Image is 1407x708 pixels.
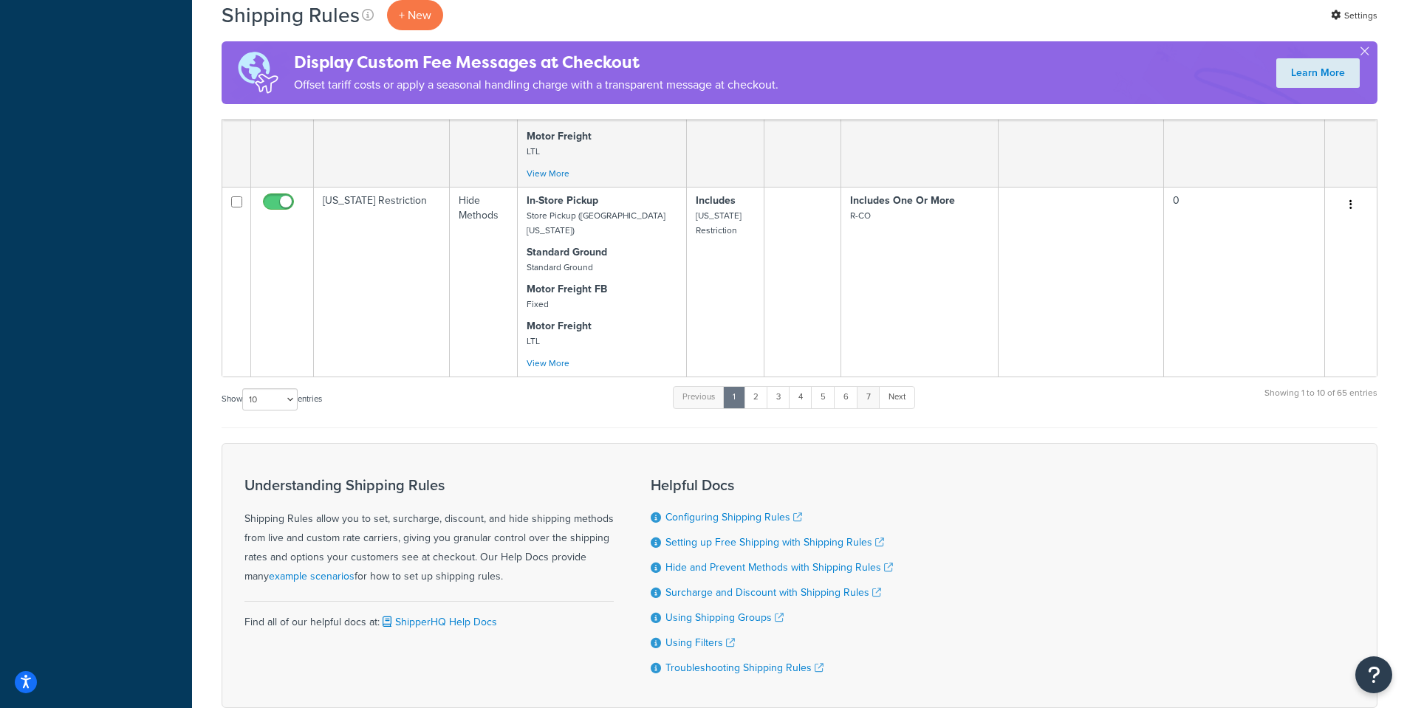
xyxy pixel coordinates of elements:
[380,614,497,630] a: ShipperHQ Help Docs
[1164,187,1325,377] td: 0
[665,610,784,625] a: Using Shipping Groups
[673,386,725,408] a: Previous
[811,386,835,408] a: 5
[294,75,778,95] p: Offset tariff costs or apply a seasonal handling charge with a transparent message at checkout.
[651,477,893,493] h3: Helpful Docs
[665,660,824,676] a: Troubleshooting Shipping Rules
[269,568,355,584] a: example scenarios
[294,50,778,75] h4: Display Custom Fee Messages at Checkout
[696,193,736,208] strong: Includes
[857,386,880,408] a: 7
[527,298,549,311] small: Fixed
[665,585,881,600] a: Surcharge and Discount with Shipping Rules
[242,388,298,410] select: Showentries
[222,41,294,104] img: duties-banner-06bc72dcb5fe05cb3f9472aba00be2ae8eb53ab6f0d8bb03d382ba314ac3c341.png
[879,386,915,408] a: Next
[222,388,322,410] label: Show entries
[1276,58,1360,88] a: Learn More
[789,386,812,408] a: 4
[1355,656,1392,693] button: Open Resource Center
[767,386,790,408] a: 3
[723,386,745,408] a: 1
[527,193,598,208] strong: In-Store Pickup
[850,193,955,208] strong: Includes One Or More
[527,357,569,370] a: View More
[696,209,742,237] small: [US_STATE] Restriction
[665,535,884,550] a: Setting up Free Shipping with Shipping Rules
[527,281,607,297] strong: Motor Freight FB
[744,386,768,408] a: 2
[665,635,735,650] a: Using Filters
[527,318,592,334] strong: Motor Freight
[450,187,518,377] td: Hide Methods
[834,386,858,408] a: 6
[244,477,614,493] h3: Understanding Shipping Rules
[1331,5,1377,26] a: Settings
[527,261,593,274] small: Standard Ground
[244,477,614,586] div: Shipping Rules allow you to set, surcharge, discount, and hide shipping methods from live and cus...
[222,1,360,30] h1: Shipping Rules
[850,209,871,222] small: R-CO
[527,128,592,144] strong: Motor Freight
[314,187,450,377] td: [US_STATE] Restriction
[244,601,614,632] div: Find all of our helpful docs at:
[527,244,607,260] strong: Standard Ground
[527,145,540,158] small: LTL
[527,167,569,180] a: View More
[665,560,893,575] a: Hide and Prevent Methods with Shipping Rules
[527,209,665,237] small: Store Pickup ([GEOGRAPHIC_DATA][US_STATE])
[1264,385,1377,416] div: Showing 1 to 10 of 65 entries
[665,509,802,525] a: Configuring Shipping Rules
[527,334,540,348] small: LTL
